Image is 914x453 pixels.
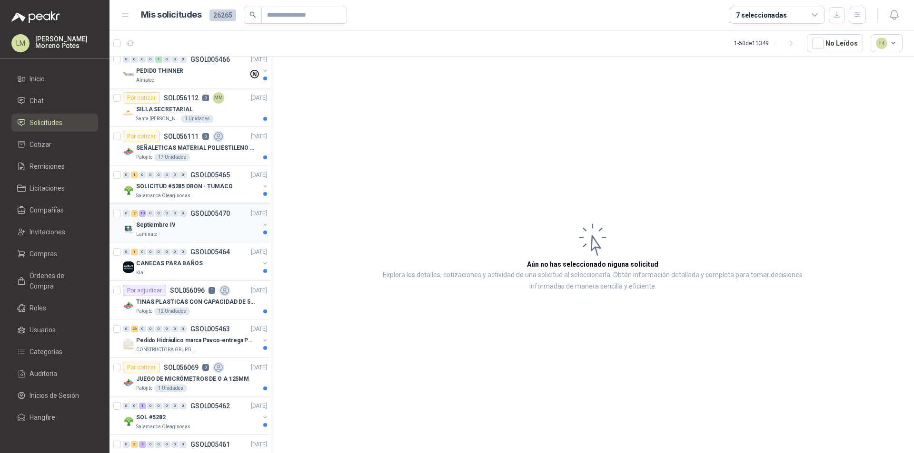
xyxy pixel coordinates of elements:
[190,403,230,409] p: GSOL005462
[136,105,193,114] p: SILLA SECRETARIAL
[154,385,187,392] div: 1 Unidades
[123,172,130,178] div: 0
[11,245,98,263] a: Compras
[136,298,255,307] p: TINAS PLASTICAS CON CAPACIDAD DE 50 KG
[109,281,271,319] a: Por adjudicarSOL0560961[DATE] Company LogoTINAS PLASTICAS CON CAPACIDAD DE 50 KGPatojito12 Unidades
[251,209,267,218] p: [DATE]
[171,441,179,448] div: 0
[131,249,138,255] div: 1
[35,36,98,49] p: [PERSON_NAME] Moreno Potes
[179,249,187,255] div: 0
[11,179,98,197] a: Licitaciones
[131,56,138,63] div: 0
[123,56,130,63] div: 0
[30,117,62,128] span: Solicitudes
[190,441,230,448] p: GSOL005461
[163,210,170,217] div: 0
[123,362,160,373] div: Por cotizar
[155,56,162,63] div: 1
[123,184,134,196] img: Company Logo
[11,157,98,175] a: Remisiones
[251,55,267,64] p: [DATE]
[139,441,146,448] div: 2
[171,326,179,332] div: 0
[202,95,209,101] p: 0
[123,261,134,273] img: Company Logo
[171,403,179,409] div: 0
[123,131,160,142] div: Por cotizar
[136,413,166,422] p: SOL #5282
[155,172,162,178] div: 0
[136,154,152,161] p: Patojito
[213,92,224,104] div: MM
[139,326,146,332] div: 0
[123,415,134,427] img: Company Logo
[11,343,98,361] a: Categorías
[136,308,152,315] p: Patojito
[147,172,154,178] div: 0
[179,210,187,217] div: 0
[11,408,98,426] a: Hangfire
[164,364,199,371] p: SOL056069
[30,96,44,106] span: Chat
[164,95,199,101] p: SOL056112
[171,56,179,63] div: 0
[11,70,98,88] a: Inicio
[136,77,154,84] p: Almatec
[163,249,170,255] div: 0
[30,139,51,150] span: Cotizar
[30,303,46,313] span: Roles
[131,403,138,409] div: 0
[123,210,130,217] div: 0
[123,403,130,409] div: 0
[30,183,65,193] span: Licitaciones
[527,259,658,270] h3: Aún no has seleccionado niguna solicitud
[123,169,269,200] a: 0 1 0 0 0 0 0 0 GSOL005465[DATE] Company LogoSOLICITUD #5285 DRON - TUMACOSalamanca Oleaginosas SAS
[123,223,134,234] img: Company Logo
[139,210,146,217] div: 10
[123,326,130,332] div: 0
[179,56,187,63] div: 0
[251,363,267,372] p: [DATE]
[11,365,98,383] a: Auditoria
[136,221,175,230] p: Septiembre IV
[251,325,267,334] p: [DATE]
[147,441,154,448] div: 0
[30,205,64,215] span: Compañías
[163,403,170,409] div: 0
[155,326,162,332] div: 0
[190,56,230,63] p: GSOL005466
[123,107,134,119] img: Company Logo
[109,88,271,127] a: Por cotizarSOL0561120MM[DATE] Company LogoSILLA SECRETARIALSanta [PERSON_NAME]1 Unidades
[141,8,202,22] h1: Mis solicitudes
[11,11,60,23] img: Logo peakr
[171,249,179,255] div: 0
[251,94,267,103] p: [DATE]
[136,423,196,431] p: Salamanca Oleaginosas SAS
[251,171,267,180] p: [DATE]
[109,358,271,396] a: Por cotizarSOL0560690[DATE] Company LogoJUEGO DE MICRÓMETROS DE O A 125MMPatojito1 Unidades
[11,34,30,52] div: LM
[136,375,249,384] p: JUEGO DE MICRÓMETROS DE O A 125MM
[123,249,130,255] div: 0
[123,323,269,354] a: 0 26 0 0 0 0 0 0 GSOL005463[DATE] Company LogoPedido Hidráulico marca Pavco-entrega PopayánCONSTR...
[131,172,138,178] div: 1
[30,347,62,357] span: Categorías
[30,368,57,379] span: Auditoria
[209,10,236,21] span: 26265
[179,172,187,178] div: 0
[123,246,269,277] a: 0 1 0 0 0 0 0 0 GSOL005464[DATE] Company LogoCANECAS PARA BAÑOSKia
[163,326,170,332] div: 0
[163,172,170,178] div: 0
[163,56,170,63] div: 0
[123,146,134,157] img: Company Logo
[30,249,57,259] span: Compras
[123,69,134,80] img: Company Logo
[11,92,98,110] a: Chat
[139,172,146,178] div: 0
[871,34,903,52] button: 14
[249,11,256,18] span: search
[179,441,187,448] div: 0
[164,133,199,140] p: SOL056111
[136,182,233,191] p: SOLICITUD #5285 DRON - TUMACO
